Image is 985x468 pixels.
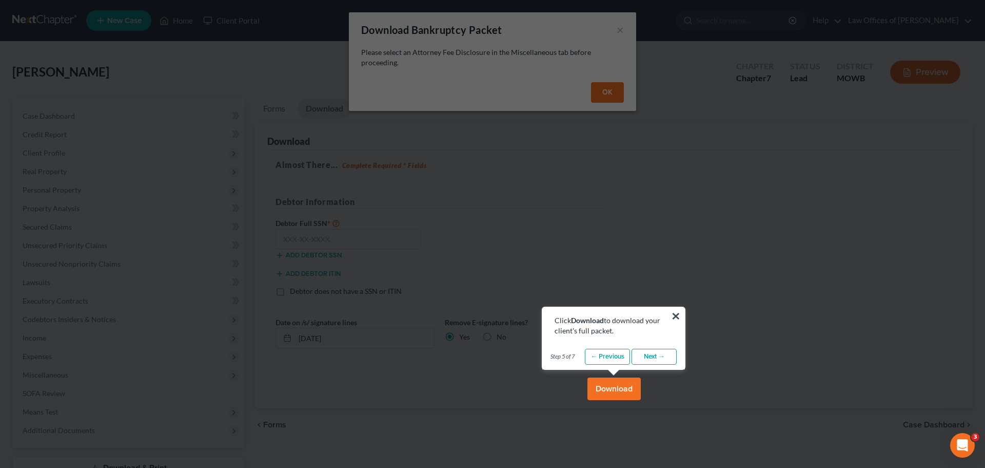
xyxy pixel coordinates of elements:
button: Download [587,378,641,400]
a: ← Previous [585,349,630,365]
b: Download [571,316,604,325]
span: Step 5 of 7 [550,352,575,361]
div: Click to download your client's full packet. [555,315,673,336]
span: 3 [971,433,979,441]
a: Next → [632,349,677,365]
iframe: Intercom live chat [950,433,975,458]
button: × [671,308,681,324]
